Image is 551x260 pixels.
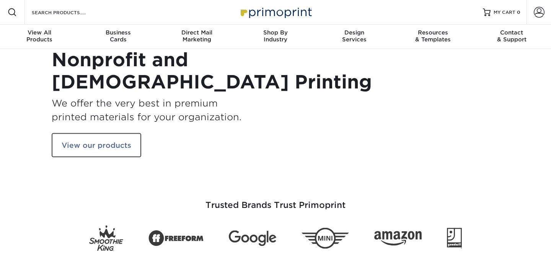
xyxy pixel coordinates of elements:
[517,10,520,15] span: 0
[472,29,551,36] span: Contact
[52,49,270,93] h1: Nonprofit and [DEMOGRAPHIC_DATA] Printing
[157,29,236,43] div: Marketing
[394,29,473,36] span: Resources
[148,226,204,250] img: Freeform
[472,25,551,49] a: Contact& Support
[52,133,141,157] a: View our products
[315,25,394,49] a: DesignServices
[302,228,349,249] img: Mini
[447,228,462,249] img: Goodwill
[157,29,236,36] span: Direct Mail
[394,25,473,49] a: Resources& Templates
[31,8,106,17] input: SEARCH PRODUCTS.....
[236,25,315,49] a: Shop ByIndustry
[79,25,158,49] a: BusinessCards
[236,29,315,36] span: Shop By
[237,4,314,20] img: Primoprint
[394,29,473,43] div: & Templates
[79,29,158,43] div: Cards
[157,25,236,49] a: Direct MailMarketing
[229,231,276,246] img: Google
[374,231,422,245] img: Amazon
[494,9,515,16] span: MY CART
[315,29,394,36] span: Design
[236,29,315,43] div: Industry
[472,29,551,43] div: & Support
[52,182,499,219] h3: Trusted Brands Trust Primoprint
[315,29,394,43] div: Services
[89,226,123,251] img: Smoothie King
[79,29,158,36] span: Business
[52,96,270,124] h3: We offer the very best in premium printed materials for your organization.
